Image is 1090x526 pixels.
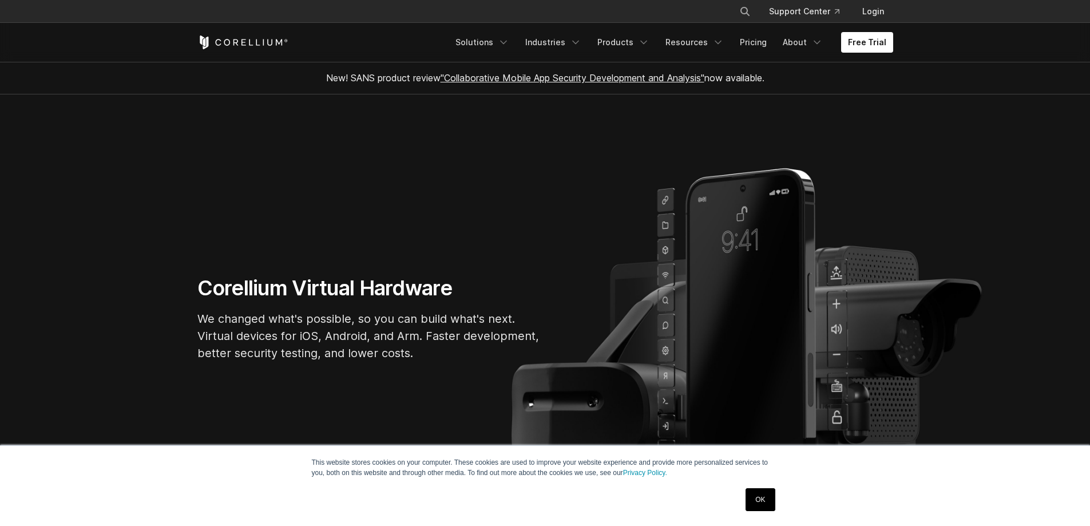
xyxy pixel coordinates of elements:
a: "Collaborative Mobile App Security Development and Analysis" [441,72,704,84]
a: Products [590,32,656,53]
a: Resources [659,32,731,53]
div: Navigation Menu [449,32,893,53]
span: New! SANS product review now available. [326,72,764,84]
div: Navigation Menu [726,1,893,22]
h1: Corellium Virtual Hardware [197,275,541,301]
a: Solutions [449,32,516,53]
a: Pricing [733,32,774,53]
a: Industries [518,32,588,53]
p: This website stores cookies on your computer. These cookies are used to improve your website expe... [312,457,779,478]
a: OK [746,488,775,511]
button: Search [735,1,755,22]
p: We changed what's possible, so you can build what's next. Virtual devices for iOS, Android, and A... [197,310,541,362]
a: About [776,32,830,53]
a: Privacy Policy. [623,469,667,477]
a: Login [853,1,893,22]
a: Corellium Home [197,35,288,49]
a: Free Trial [841,32,893,53]
a: Support Center [760,1,849,22]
